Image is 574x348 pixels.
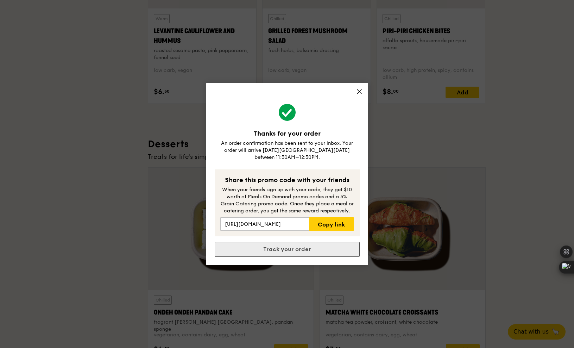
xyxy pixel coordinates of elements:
[309,217,354,231] a: Copy link
[215,242,360,257] a: Track your order
[220,175,354,185] div: Share this promo code with your friends
[215,129,360,138] div: Thanks for your order
[220,186,354,215] div: When your friends sign up with your code, they get $10 worth of Meals On Demand promo codes and a...
[215,140,360,161] div: An order confirmation has been sent to your inbox. Your order will arrive [DATE][GEOGRAPHIC_DATA]...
